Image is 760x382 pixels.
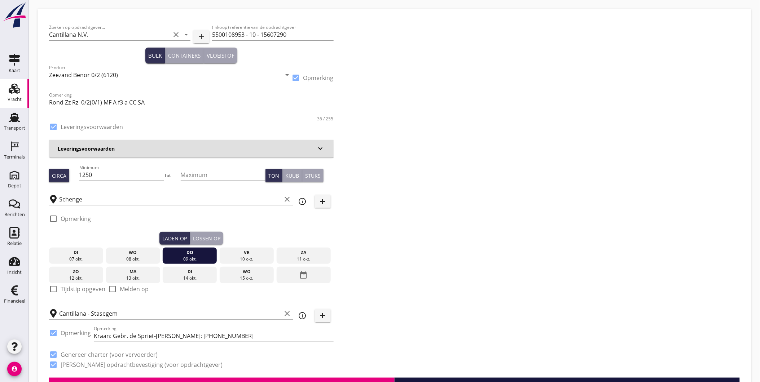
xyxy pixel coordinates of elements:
[278,249,329,256] div: za
[61,215,91,222] label: Opmerking
[303,74,334,81] label: Opmerking
[182,30,190,39] i: arrow_drop_down
[51,275,101,281] div: 12 okt.
[181,169,266,181] input: Maximum
[59,308,282,319] input: Losplaats
[207,52,234,60] div: Vloeistof
[51,249,101,256] div: di
[159,232,190,245] button: Laden op
[302,169,324,182] button: Stuks
[61,351,158,358] label: Genereer charter (voor vervoerder)
[4,155,25,159] div: Terminals
[316,144,325,153] i: keyboard_arrow_down
[164,172,181,179] div: Tot
[4,126,25,130] div: Transport
[108,275,158,281] div: 13 okt.
[108,268,158,275] div: ma
[212,29,333,40] input: (inkoop) referentie van de opdrachtgever
[94,330,334,342] input: Opmerking
[285,172,299,179] div: Kuub
[299,268,308,281] i: date_range
[145,48,165,63] button: Bulk
[204,48,237,63] button: Vloeistof
[51,256,101,262] div: 07 okt.
[7,270,22,275] div: Inzicht
[79,169,164,181] input: Minimum
[61,361,223,368] label: [PERSON_NAME] opdrachtbevestiging (voor opdrachtgever)
[61,123,123,130] label: Leveringsvoorwaarden
[8,97,22,102] div: Vracht
[8,183,21,188] div: Depot
[49,97,334,114] textarea: Opmerking
[319,311,327,320] i: add
[1,2,27,28] img: logo-small.a267ee39.svg
[61,285,105,293] label: Tijdstip opgeven
[108,256,158,262] div: 08 okt.
[283,71,292,79] i: arrow_drop_down
[162,235,187,242] div: Laden op
[282,169,302,182] button: Kuub
[221,256,272,262] div: 10 okt.
[172,30,180,39] i: clear
[49,169,69,182] button: Circa
[221,275,272,281] div: 15 okt.
[268,172,279,179] div: Ton
[283,195,292,204] i: clear
[148,52,162,60] div: Bulk
[52,172,66,179] div: Circa
[168,52,201,60] div: Containers
[61,329,91,337] label: Opmerking
[4,212,25,217] div: Berichten
[298,197,307,206] i: info_outline
[7,241,22,246] div: Relatie
[298,311,307,320] i: info_outline
[265,169,282,182] button: Ton
[49,29,170,40] input: Zoeken op opdrachtgever...
[58,145,316,152] h3: Leveringsvoorwaarden
[278,256,329,262] div: 11 okt.
[59,194,282,205] input: Laadplaats
[193,235,220,242] div: Lossen op
[108,249,158,256] div: wo
[51,268,101,275] div: zo
[164,268,215,275] div: di
[164,275,215,281] div: 14 okt.
[4,299,25,303] div: Financieel
[197,32,206,41] i: add
[120,285,149,293] label: Melden op
[319,197,327,206] i: add
[190,232,223,245] button: Lossen op
[221,249,272,256] div: vr
[7,362,22,376] i: account_circle
[165,48,204,63] button: Containers
[283,309,292,318] i: clear
[9,68,20,73] div: Kaart
[221,268,272,275] div: wo
[49,69,282,81] input: Product
[164,256,215,262] div: 09 okt.
[305,172,321,179] div: Stuks
[317,117,334,121] div: 36 / 255
[164,249,215,256] div: do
